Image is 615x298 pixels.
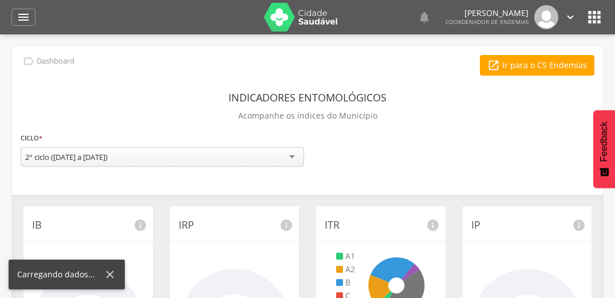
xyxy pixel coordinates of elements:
i:  [585,8,604,26]
p: [PERSON_NAME] [446,9,529,17]
i:  [22,55,35,68]
p: IRP [179,218,291,233]
button: Feedback - Mostrar pesquisa [593,110,615,188]
span: Feedback [599,121,609,162]
span: Coordenador de Endemias [446,18,529,26]
i: info [279,218,293,232]
i:  [417,10,431,24]
li: A2 [336,264,356,275]
p: Acompanhe os índices do Município [238,108,377,124]
i:  [564,11,577,23]
a:  [11,9,36,26]
header: Indicadores Entomológicos [228,87,387,108]
a:  [417,5,431,29]
p: Dashboard [37,57,74,66]
p: ITR [325,218,437,233]
div: 2° ciclo ([DATE] a [DATE]) [25,152,108,162]
a: Ir para o CS Endemias [480,55,594,76]
li: A1 [336,250,356,262]
i: info [426,218,440,232]
label: Ciclo [21,132,42,144]
p: IB [32,218,144,233]
i:  [17,10,30,24]
li: B [336,277,356,288]
a:  [564,5,577,29]
i:  [487,59,500,72]
i: info [572,218,586,232]
div: Carregando dados... [17,269,104,280]
p: IP [471,218,584,233]
i: info [133,218,147,232]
